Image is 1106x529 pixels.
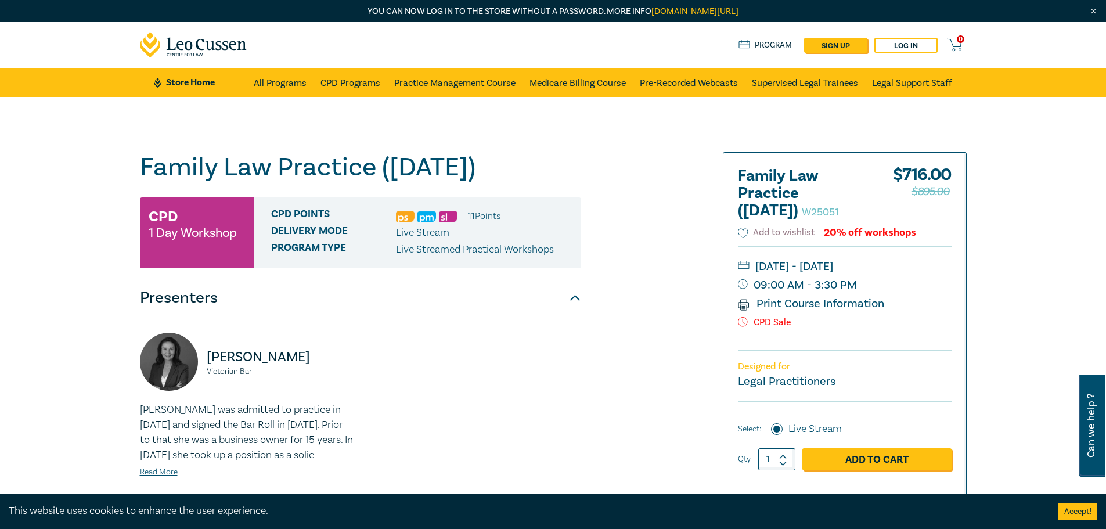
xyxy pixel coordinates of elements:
p: CPD Sale [738,317,952,328]
a: Add to Cart [802,448,952,470]
a: CPD Programs [320,68,380,97]
a: Legal Support Staff [872,68,952,97]
p: [PERSON_NAME] [207,348,354,366]
img: Substantive Law [439,211,457,222]
h3: CPD [149,206,178,227]
div: $ 716.00 [893,167,952,225]
span: $895.00 [912,182,950,201]
small: Victorian Bar [207,368,354,376]
span: 0 [957,35,964,43]
img: Professional Skills [396,211,415,222]
h1: Family Law Practice ([DATE]) [140,152,581,182]
a: [DOMAIN_NAME][URL] [651,6,738,17]
button: Accept cookies [1058,503,1097,520]
p: [PERSON_NAME] was admitted to practice in [DATE] and signed the Bar Roll in [DATE]. Prior to that... [140,402,354,463]
h2: Family Law Practice ([DATE]) [738,167,866,219]
small: 09:00 AM - 3:30 PM [738,276,952,294]
a: Log in [874,38,938,53]
span: Live Stream [396,226,449,239]
div: 20% off workshops [824,227,916,238]
small: [DATE] - [DATE] [738,257,952,276]
img: https://s3.ap-southeast-2.amazonaws.com/leo-cussen-store-production-content/Contacts/PANAYIOTA%20... [140,333,198,391]
li: 11 Point s [468,208,500,224]
a: Practice Management Course [394,68,516,97]
span: Delivery Mode [271,225,396,240]
label: Live Stream [788,422,842,437]
a: Program [738,39,792,52]
a: Read More [140,467,178,477]
label: Qty [738,453,751,466]
p: You can now log in to the store without a password. More info [140,5,967,18]
a: Pre-Recorded Webcasts [640,68,738,97]
a: All Programs [254,68,307,97]
a: Print Course Information [738,296,885,311]
a: Medicare Billing Course [529,68,626,97]
span: Select: [738,423,761,436]
small: 1 Day Workshop [149,227,237,239]
p: Designed for [738,361,952,372]
p: Live Streamed Practical Workshops [396,242,554,257]
button: Presenters [140,280,581,315]
input: 1 [758,448,795,470]
a: Store Home [154,76,235,89]
small: Legal Practitioners [738,374,835,389]
img: Practice Management & Business Skills [417,211,436,222]
small: W25051 [802,206,839,219]
button: Add to wishlist [738,226,815,239]
a: sign up [804,38,867,53]
div: This website uses cookies to enhance the user experience. [9,503,1041,519]
span: Can we help ? [1086,382,1097,470]
img: Close [1089,6,1098,16]
span: CPD Points [271,208,396,224]
a: Supervised Legal Trainees [752,68,858,97]
span: Program type [271,242,396,257]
